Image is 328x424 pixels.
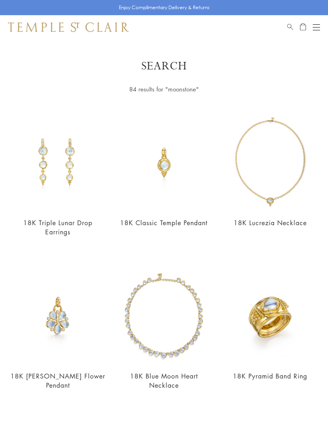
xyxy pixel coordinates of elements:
img: 18K Triple Lunar Drop Earrings [10,114,106,210]
h1: Search [20,59,308,73]
a: 18K [PERSON_NAME] Flower Pendant [10,372,105,390]
a: 18K Classic Temple Pendant [120,218,208,227]
img: 18K Lucrezia Necklace [222,114,318,210]
a: 18K Blue Moon Heart Necklace [130,372,198,390]
p: Enjoy Complimentary Delivery & Returns [119,4,210,12]
img: Temple St. Clair [8,22,129,32]
img: 18K Luna Flower Pendant [10,267,106,364]
a: Open Shopping Bag [300,22,306,32]
img: 18K Blue Moon Heart Necklace [116,267,212,364]
a: 18K Triple Lunar Drop Earrings [23,218,92,236]
iframe: Gorgias live chat messenger [288,386,320,416]
img: 18K Pyramid Band Ring [222,267,318,364]
a: 18K Pyramid Band Ring [233,372,307,380]
a: 18K Lucrezia Necklace [234,218,307,227]
div: 84 results for "moonstone" [58,84,270,94]
img: 18K Classic Temple Pendant [116,114,212,210]
button: Open navigation [313,22,320,32]
a: Search [287,22,293,32]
